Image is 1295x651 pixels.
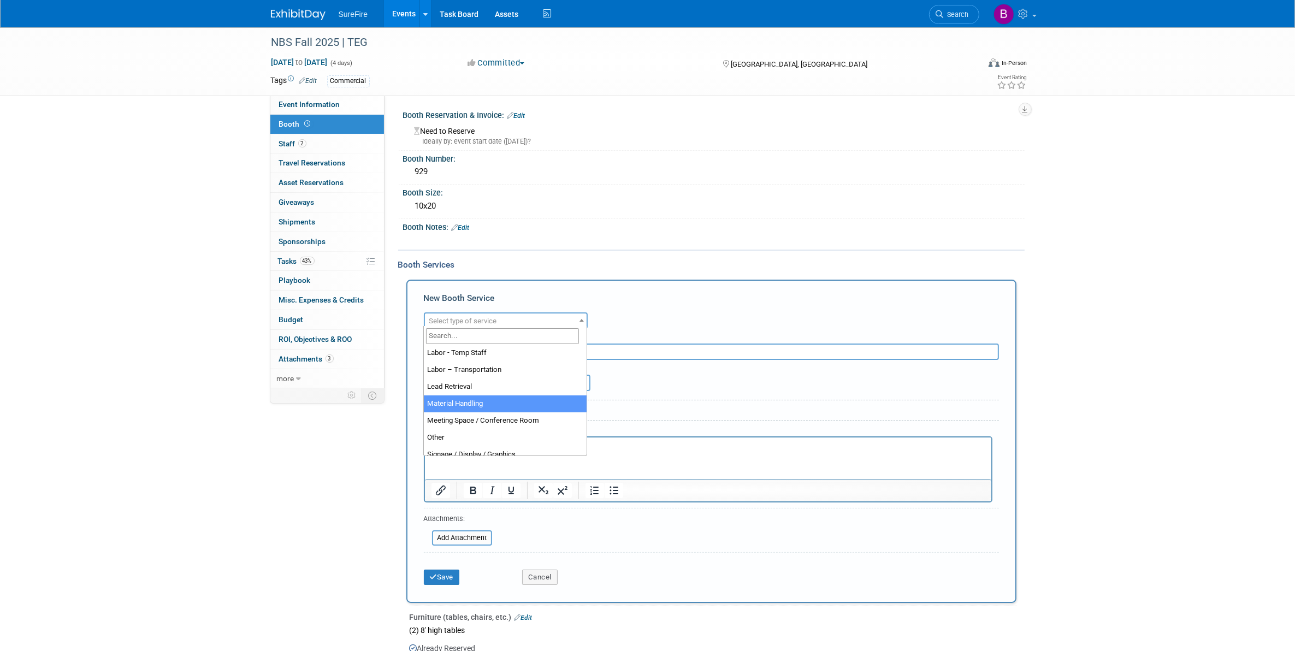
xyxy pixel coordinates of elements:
div: Booth Notes: [403,219,1025,233]
a: Giveaways [270,193,384,212]
a: ROI, Objectives & ROO [270,330,384,349]
span: 43% [300,257,315,265]
span: Giveaways [279,198,315,206]
span: [DATE] [DATE] [271,57,328,67]
span: Tasks [278,257,315,265]
div: New Booth Service [424,292,999,310]
div: Booth Number: [403,151,1025,164]
span: Booth [279,120,313,128]
div: Description (optional) [424,329,999,344]
button: Italic [482,483,501,498]
span: Asset Reservations [279,178,344,187]
span: Booth not reserved yet [303,120,313,128]
span: SureFire [339,10,368,19]
button: Subscript [534,483,552,498]
a: Event Information [270,95,384,114]
span: Misc. Expenses & Credits [279,295,364,304]
div: Ideally by [522,360,949,375]
li: Labor – Transportation [424,362,587,378]
button: Bullet list [604,483,623,498]
li: Labor - Temp Staff [424,345,587,362]
span: (4 days) [330,60,353,67]
a: Booth [270,115,384,134]
div: Event Format [915,57,1027,73]
span: Attachments [279,354,334,363]
li: Signage / Display / Graphics [424,446,587,463]
button: Save [424,570,460,585]
span: Sponsorships [279,237,326,246]
a: Attachments3 [270,350,384,369]
div: Booth Services [398,259,1025,271]
a: Asset Reservations [270,173,384,192]
a: Budget [270,310,384,329]
span: 2 [298,139,306,147]
a: Edit [452,224,470,232]
img: Format-Inperson.png [989,58,1000,67]
div: Booth Reservation & Invoice: [403,107,1025,121]
a: Playbook [270,271,384,290]
span: Travel Reservations [279,158,346,167]
div: Reservation Notes/Details: [424,425,992,436]
input: Search... [426,328,579,344]
a: Edit [515,614,533,622]
span: Budget [279,315,304,324]
td: Tags [271,75,317,87]
button: Superscript [553,483,571,498]
a: Search [929,5,979,24]
img: ExhibitDay [271,9,326,20]
a: more [270,369,384,388]
a: Edit [299,77,317,85]
iframe: Rich Text Area [425,437,991,479]
button: Bold [463,483,482,498]
a: Travel Reservations [270,153,384,173]
span: to [294,58,305,67]
li: Material Handling [424,395,587,412]
button: Cancel [522,570,558,585]
td: Toggle Event Tabs [362,388,384,403]
div: (2) 8' high tables [410,623,1016,637]
button: Committed [464,57,529,69]
a: Misc. Expenses & Credits [270,291,384,310]
a: Tasks43% [270,252,384,271]
span: Staff [279,139,306,148]
div: Ideally by: event start date ([DATE])? [415,137,1016,146]
a: Edit [507,112,525,120]
span: 3 [326,354,334,363]
div: Commercial [327,75,370,87]
div: Need to Reserve [411,123,1016,146]
span: Playbook [279,276,311,285]
div: In-Person [1001,59,1027,67]
div: Furniture (tables, chairs, etc.) [410,612,1016,623]
a: Shipments [270,212,384,232]
div: NBS Fall 2025 | TEG [268,33,963,52]
button: Numbered list [585,483,604,498]
div: Attachments: [424,514,492,526]
span: more [277,374,294,383]
div: Booth Size: [403,185,1025,198]
a: Sponsorships [270,232,384,251]
li: Other [424,429,587,446]
span: ROI, Objectives & ROO [279,335,352,344]
a: Staff2 [270,134,384,153]
div: 929 [411,163,1016,180]
button: Insert/edit link [431,483,450,498]
img: Bree Yoshikawa [994,4,1014,25]
span: Search [944,10,969,19]
li: Meeting Space / Conference Room [424,412,587,429]
span: Select type of service [429,317,497,325]
div: Event Rating [997,75,1026,80]
span: Shipments [279,217,316,226]
span: Event Information [279,100,340,109]
td: Personalize Event Tab Strip [343,388,362,403]
button: Underline [501,483,520,498]
li: Lead Retrieval [424,378,587,395]
span: [GEOGRAPHIC_DATA], [GEOGRAPHIC_DATA] [731,60,867,68]
div: 10x20 [411,198,1016,215]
